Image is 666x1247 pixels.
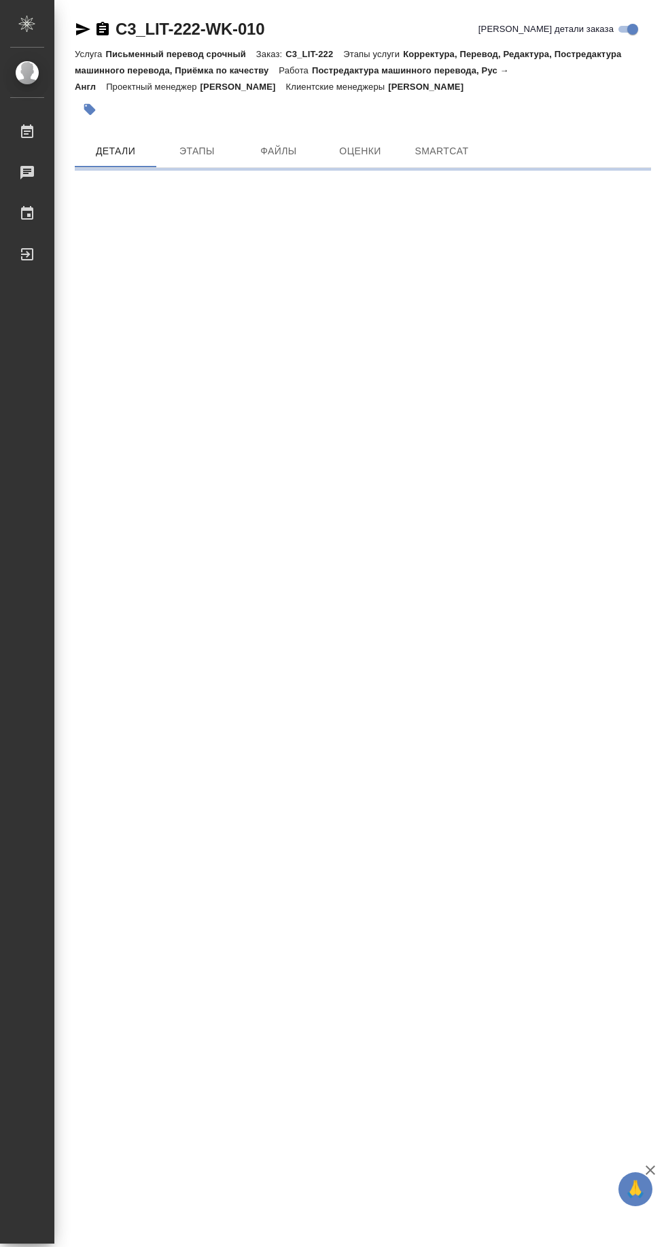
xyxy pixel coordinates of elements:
[83,143,148,160] span: Детали
[328,143,393,160] span: Оценки
[388,82,474,92] p: [PERSON_NAME]
[343,49,403,59] p: Этапы услуги
[75,49,105,59] p: Услуга
[285,49,343,59] p: C3_LIT-222
[246,143,311,160] span: Файлы
[618,1172,652,1206] button: 🙏
[286,82,389,92] p: Клиентские менеджеры
[75,95,105,124] button: Добавить тэг
[279,65,312,75] p: Работа
[256,49,285,59] p: Заказ:
[75,21,91,37] button: Скопировать ссылку для ЯМессенджера
[200,82,286,92] p: [PERSON_NAME]
[106,82,200,92] p: Проектный менеджер
[94,21,111,37] button: Скопировать ссылку
[409,143,474,160] span: SmartCat
[105,49,256,59] p: Письменный перевод срочный
[478,22,614,36] span: [PERSON_NAME] детали заказа
[624,1175,647,1203] span: 🙏
[164,143,230,160] span: Этапы
[116,20,264,38] a: C3_LIT-222-WK-010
